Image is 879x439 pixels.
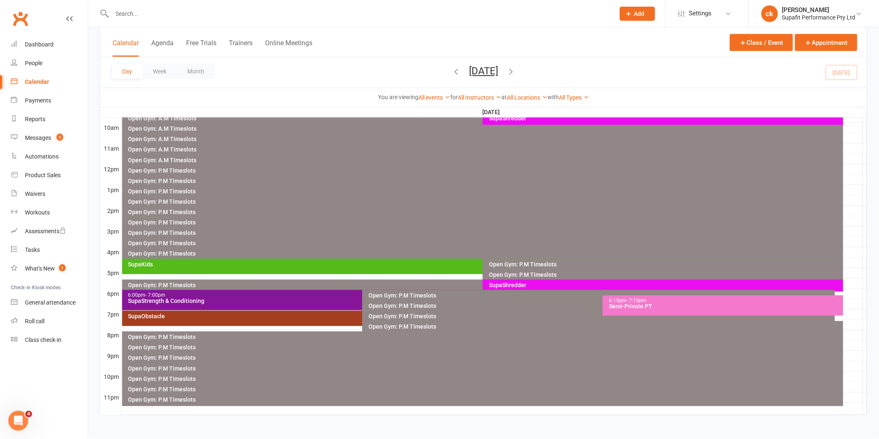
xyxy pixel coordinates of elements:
[128,219,842,225] div: Open Gym: P.M Timeslots
[128,115,834,121] div: Open Gym: A.M Timeslots
[113,39,139,57] button: Calendar
[368,324,842,329] div: Open Gym: P.M Timeslots
[368,293,833,298] div: Open Gym: P.M Timeslots
[489,115,842,121] div: SupaShredder
[11,54,88,73] a: People
[11,222,88,241] a: Assessments
[128,126,842,132] div: Open Gym: A.M Timeslots
[128,293,593,298] div: 6:00pm
[186,39,216,57] button: Free Trials
[25,153,59,160] div: Automations
[450,94,458,100] strong: for
[489,272,842,278] div: Open Gym: P.M Timeslots
[795,34,857,51] button: Appointment
[112,64,142,79] button: Day
[11,129,88,147] a: Messages 2
[121,107,863,117] th: [DATE]
[100,351,121,361] th: 9pm
[128,209,842,215] div: Open Gym: P.M Timeslots
[56,134,63,141] span: 2
[609,298,842,303] div: 6:15pm
[761,5,778,22] div: ck
[100,247,121,257] th: 4pm
[25,246,40,253] div: Tasks
[100,205,121,216] th: 2pm
[128,146,842,152] div: Open Gym: A.M Timeslots
[458,94,501,101] a: All Instructors
[100,330,121,340] th: 8pm
[128,366,842,371] div: Open Gym: P.M Timeslots
[469,65,498,77] button: [DATE]
[25,172,61,178] div: Product Sales
[128,313,593,319] div: SupaObstacle
[11,73,88,91] a: Calendar
[11,147,88,166] a: Automations
[128,240,842,246] div: Open Gym: P.M Timeslots
[100,164,121,174] th: 12pm
[100,122,121,133] th: 10am
[25,116,45,122] div: Reports
[782,6,856,14] div: [PERSON_NAME]
[100,226,121,237] th: 3pm
[11,35,88,54] a: Dashboard
[128,261,834,267] div: SupaKids
[10,8,31,29] a: Clubworx
[100,185,121,195] th: 1pm
[128,282,834,288] div: Open Gym: P.M Timeslots
[418,94,450,101] a: All events
[128,230,842,236] div: Open Gym: P.M Timeslots
[25,299,76,306] div: General attendance
[782,14,856,21] div: Supafit Performance Pty Ltd
[25,60,42,66] div: People
[25,78,49,85] div: Calendar
[100,309,121,319] th: 7pm
[25,265,55,272] div: What's New
[128,251,842,256] div: Open Gym: P.M Timeslots
[151,39,174,57] button: Agenda
[11,110,88,129] a: Reports
[507,94,548,101] a: All Locations
[11,241,88,259] a: Tasks
[128,376,842,382] div: Open Gym: P.M Timeslots
[689,4,712,23] span: Settings
[634,10,645,17] span: Add
[100,268,121,278] th: 5pm
[11,91,88,110] a: Payments
[128,386,842,392] div: Open Gym: P.M Timeslots
[142,64,177,79] button: Week
[8,411,28,431] iframe: Intercom live chat
[501,94,507,100] strong: at
[100,143,121,154] th: 11am
[128,355,842,361] div: Open Gym: P.M Timeslots
[11,331,88,349] a: Class kiosk mode
[626,298,646,303] span: - 7:15pm
[100,288,121,299] th: 6pm
[25,318,44,324] div: Roll call
[128,188,842,194] div: Open Gym: P.M Timeslots
[25,228,66,234] div: Assessments
[128,199,842,205] div: Open Gym: P.M Timeslots
[128,334,842,340] div: Open Gym: P.M Timeslots
[100,392,121,402] th: 11pm
[25,337,61,343] div: Class check-in
[489,261,842,267] div: Open Gym: P.M Timeslots
[128,298,593,304] div: SupaStrength & Conditioning
[25,41,54,48] div: Dashboard
[368,313,833,319] div: Open Gym: P.M Timeslots
[25,134,51,141] div: Messages
[25,97,51,104] div: Payments
[559,94,589,101] a: All Types
[620,7,655,21] button: Add
[229,39,253,57] button: Trainers
[100,371,121,382] th: 10pm
[378,94,418,100] strong: You are viewing
[368,303,833,309] div: Open Gym: P.M Timeslots
[11,185,88,203] a: Waivers
[11,312,88,331] a: Roll call
[609,303,842,309] div: Semi-Private PT
[128,168,842,173] div: Open Gym: P.M Timeslots
[146,292,166,298] span: - 7:00pm
[25,209,50,216] div: Workouts
[11,293,88,312] a: General attendance kiosk mode
[128,157,842,163] div: Open Gym: A.M Timeslots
